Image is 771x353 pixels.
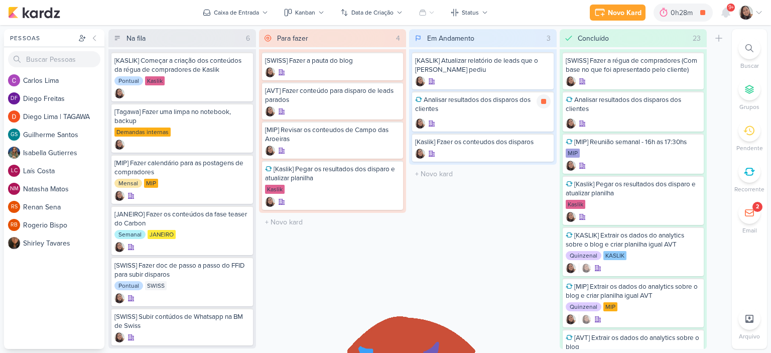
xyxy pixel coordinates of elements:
div: R e n a n S e n a [23,202,104,212]
img: Sharlene Khoury [581,314,591,324]
div: Renan Sena [8,201,20,213]
div: Criador(a): Sharlene Khoury [114,88,124,98]
div: Pontual [114,76,143,85]
span: 9+ [728,4,734,12]
div: [SWISS] Fazer a régua de compradores (Com base no que foi apresentado pelo cliente) [566,56,701,74]
div: [Kaslik] Pegar os resultados dos disparo e atualizar planilha [265,165,401,183]
div: D i e g o L i m a | T A G A W A [23,111,104,122]
img: kardz.app [8,7,60,19]
div: 2 [756,203,759,211]
div: [MIP] Reunião semanal - 16h as 17:30hs [566,138,701,147]
div: 0h28m [671,8,696,18]
div: [KASLIK] Atualizar relatório de leads que o Otávio pediu [415,56,551,74]
div: N a t a s h a M a t o s [23,184,104,194]
div: Criador(a): Sharlene Khoury [566,161,576,171]
div: Diego Freitas [8,92,20,104]
img: Sharlene Khoury [265,197,275,207]
div: Laís Costa [8,165,20,177]
div: Quinzenal [566,251,601,260]
p: GS [11,132,18,138]
p: Pendente [736,144,763,153]
img: Sharlene Khoury [566,263,576,273]
img: Sharlene Khoury [415,76,425,86]
img: Isabella Gutierres [8,147,20,159]
div: 6 [242,33,254,44]
div: Criador(a): Sharlene Khoury [114,191,124,201]
img: Sharlene Khoury [566,212,576,222]
img: Sharlene Khoury [566,76,576,86]
div: [SWISS] Fazer doc de passo a passo do FFID para subir disparos [114,261,250,279]
div: Demandas internas [114,128,171,137]
p: RB [11,222,18,228]
div: Criador(a): Sharlene Khoury [114,293,124,303]
p: LC [11,168,18,174]
div: Kaslik [566,200,585,209]
p: Grupos [739,102,759,111]
div: Guilherme Santos [8,129,20,141]
div: Criador(a): Sharlene Khoury [566,314,576,324]
button: Novo Kard [590,5,646,21]
img: Sharlene Khoury [739,6,753,20]
div: Criador(a): Sharlene Khoury [265,106,275,116]
img: Sharlene Khoury [566,314,576,324]
div: Analisar resultados dos disparos dos clientes [566,95,701,113]
div: Colaboradores: Sharlene Khoury [579,314,591,324]
div: MIP [144,179,158,188]
div: 23 [689,33,705,44]
li: Ctrl + F [732,37,767,70]
div: 3 [543,33,555,44]
img: Sharlene Khoury [265,106,275,116]
div: L a í s C o s t a [23,166,104,176]
div: [MIP] Extrair os dados do analytics sobre o blog e criar planilha igual AVT [566,282,701,300]
img: Sharlene Khoury [581,263,591,273]
p: Email [742,226,757,235]
div: Criador(a): Sharlene Khoury [265,197,275,207]
div: [AVT] Fazer conteúdo para disparo de leads parados [265,86,401,104]
div: Kaslik [145,76,165,85]
img: Carlos Lima [8,74,20,86]
div: Criador(a): Sharlene Khoury [566,212,576,222]
div: Criador(a): Sharlene Khoury [415,149,425,159]
p: Recorrente [734,185,764,194]
img: Sharlene Khoury [114,88,124,98]
div: Analisar resultados dos disparos dos clientes [415,95,551,113]
div: Parar relógio [537,94,551,108]
img: Sharlene Khoury [566,161,576,171]
div: [SWISS] Subir contúdos de Whatsapp na BM de Swiss [114,312,250,330]
div: Kaslik [265,185,285,194]
img: Sharlene Khoury [114,140,124,150]
div: Rogerio Bispo [8,219,20,231]
input: + Novo kard [261,215,405,229]
div: S h i r l e y T a v a r e s [23,238,104,249]
img: Sharlene Khoury [114,332,124,342]
div: Semanal [114,230,146,239]
p: Arquivo [739,332,760,341]
div: [JANEIRO] Fazer os conteúdos da fase teaser do Carbon [114,210,250,228]
div: MIP [566,149,580,158]
div: [Tagawa] Fazer uma limpa no notebook, backup [114,107,250,126]
img: Sharlene Khoury [265,67,275,77]
div: C a r l o s L i m a [23,75,104,86]
div: Mensal [114,179,142,188]
input: + Novo kard [411,167,555,181]
div: I s a b e l l a G u t i e r r e s [23,148,104,158]
div: JANEIRO [148,230,176,239]
div: Criador(a): Sharlene Khoury [114,242,124,252]
div: Criador(a): Sharlene Khoury [566,119,576,129]
div: Colaboradores: Sharlene Khoury [579,263,591,273]
div: Quinzenal [566,302,601,311]
img: Sharlene Khoury [114,242,124,252]
div: Pessoas [8,34,76,43]
img: Sharlene Khoury [415,119,425,129]
p: DF [11,96,18,101]
div: [MIP] Fazer calendário para as postagens de compradores [114,159,250,177]
div: SWISS [145,281,167,290]
input: Buscar Pessoas [8,51,100,67]
div: [SWISS] Fazer a pauta do blog [265,56,401,65]
p: NM [10,186,19,192]
p: Buscar [740,61,759,70]
div: 4 [392,33,404,44]
div: Criador(a): Sharlene Khoury [566,263,576,273]
img: Sharlene Khoury [566,119,576,129]
div: Criador(a): Sharlene Khoury [114,140,124,150]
